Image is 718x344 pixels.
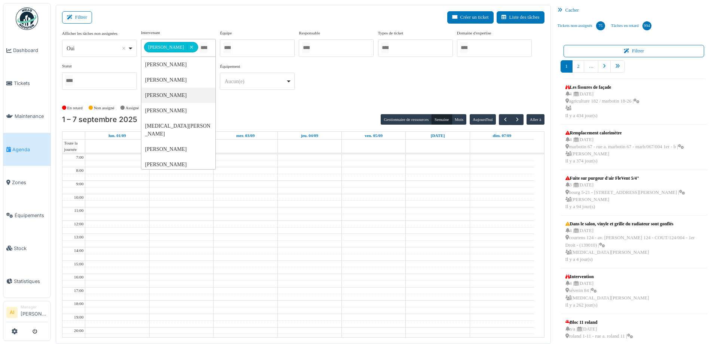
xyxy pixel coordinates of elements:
[21,304,47,320] li: [PERSON_NAME]
[62,11,92,24] button: Filtrer
[73,247,85,254] div: 14:00
[447,11,494,24] button: Créer un ticket
[144,42,198,52] div: [PERSON_NAME]
[67,105,83,111] label: En retard
[3,67,50,100] a: Tickets
[470,114,496,125] button: Aujourd'hui
[564,82,642,121] a: Les fissures de façade 4 |[DATE] agriculture 182 / marbotin 18-26 | Il y a 434 jour(s)
[13,47,47,54] span: Dashboard
[429,132,447,140] a: 6 septembre 2025
[73,234,85,240] div: 13:00
[74,181,85,187] div: 9:00
[555,16,608,36] a: Tickets non-assignés
[378,30,404,36] label: Types de ticket
[94,105,114,111] label: Non assigné
[73,207,85,214] div: 11:00
[73,221,85,227] div: 12:00
[73,287,85,294] div: 17:00
[74,154,85,161] div: 7:00
[497,11,544,24] button: Liste des tâches
[565,182,685,210] div: 3 | [DATE] bourg 5-21 - [STREET_ADDRESS][PERSON_NAME] | [PERSON_NAME] Il y a 94 jour(s)
[3,133,50,166] a: Agenda
[565,220,703,227] div: Dans le salon, vinyle et grille du radiateur sont gonflés
[565,136,684,165] div: 4 | [DATE] marbotin 67 - rue a. marbotin 67 - marb/067/004 1er - b | [PERSON_NAME] Il y a 374 jou...
[584,60,598,73] a: …
[3,232,50,265] a: Stock
[141,141,215,157] div: [PERSON_NAME]
[14,80,47,87] span: Tickets
[126,105,139,111] label: Assigné
[120,45,128,52] button: Remove item: 'yes'
[564,173,687,212] a: Fuite sur purgeur d'air FleVent 5/4" 3 |[DATE] bourg 5-21 - [STREET_ADDRESS][PERSON_NAME] | [PERS...
[302,42,310,53] input: Tous
[200,42,207,53] input: Tous
[565,91,640,119] div: 4 | [DATE] agriculture 182 / marbotin 18-26 | Il y a 434 jour(s)
[74,167,85,174] div: 8:00
[21,304,47,310] div: Manager
[141,30,160,36] label: Intervenant
[572,60,584,73] a: 2
[141,103,215,118] div: [PERSON_NAME]
[73,314,85,320] div: 19:00
[561,60,573,73] a: 1
[235,132,256,140] a: 3 septembre 2025
[220,30,232,36] label: Équipe
[564,219,705,265] a: Dans le salon, vinyle et grille du radiateur sont gonflés 4 |[DATE] courtens 124 - av. [PERSON_NA...
[3,100,50,133] a: Maintenance
[73,301,85,307] div: 18:00
[141,72,215,88] div: [PERSON_NAME]
[363,132,384,140] a: 5 septembre 2025
[452,114,467,125] button: Mois
[565,319,633,326] div: Bloc 11 roland
[223,42,231,53] input: Tous
[62,63,72,69] label: Statut
[565,175,685,182] div: Fuite sur purgeur d'air FleVent 5/4"
[141,88,215,103] div: [PERSON_NAME]
[3,166,50,199] a: Zones
[432,114,452,125] button: Semaine
[73,328,85,334] div: 20:00
[3,34,50,67] a: Dashboard
[491,132,513,140] a: 7 septembre 2025
[642,21,651,30] div: 994
[457,30,491,36] label: Domaine d'expertise
[381,114,432,125] button: Gestionnaire de ressources
[564,271,651,311] a: Intervention 4 |[DATE] séverin 84 | [MEDICAL_DATA][PERSON_NAME]Il y a 262 jour(s)
[220,63,240,70] label: Équipement
[300,132,320,140] a: 4 septembre 2025
[565,84,640,91] div: Les fissures de façade
[107,132,128,140] a: 1 septembre 2025
[565,280,649,309] div: 4 | [DATE] séverin 84 | [MEDICAL_DATA][PERSON_NAME] Il y a 262 jour(s)
[3,199,50,232] a: Équipements
[65,75,73,86] input: Tous
[14,278,47,285] span: Statistiques
[15,113,47,120] span: Maintenance
[608,16,654,36] a: Tâches en retard
[527,114,544,125] button: Aller à
[555,5,714,16] div: Cacher
[62,140,85,153] span: Toute la journée
[3,265,50,298] a: Statistiques
[511,114,524,125] button: Suivant
[62,115,137,124] h2: 1 – 7 septembre 2025
[73,274,85,280] div: 16:00
[565,130,684,136] div: Remplacement calorimètre
[15,212,47,219] span: Équipements
[12,179,47,186] span: Zones
[564,45,705,57] button: Filtrer
[16,7,38,30] img: Badge_color-CXgf-gQk.svg
[564,128,686,167] a: Remplacement calorimètre 4 |[DATE] marbotin 67 - rue a. marbotin 67 - marb/067/004 1er - b | [PER...
[6,304,47,322] a: AI Manager[PERSON_NAME]
[596,21,605,30] div: 75
[6,307,18,318] li: AI
[141,118,215,141] div: [MEDICAL_DATA][PERSON_NAME]
[565,273,649,280] div: Intervention
[565,227,703,263] div: 4 | [DATE] courtens 124 - av. [PERSON_NAME] 124 - COUT/124/004 - 1er Droit - (139010) | [MEDICAL_...
[460,42,467,53] input: Tous
[381,42,389,53] input: Tous
[67,45,128,52] div: Oui
[12,146,47,153] span: Agenda
[499,114,511,125] button: Précédent
[73,194,85,201] div: 10:00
